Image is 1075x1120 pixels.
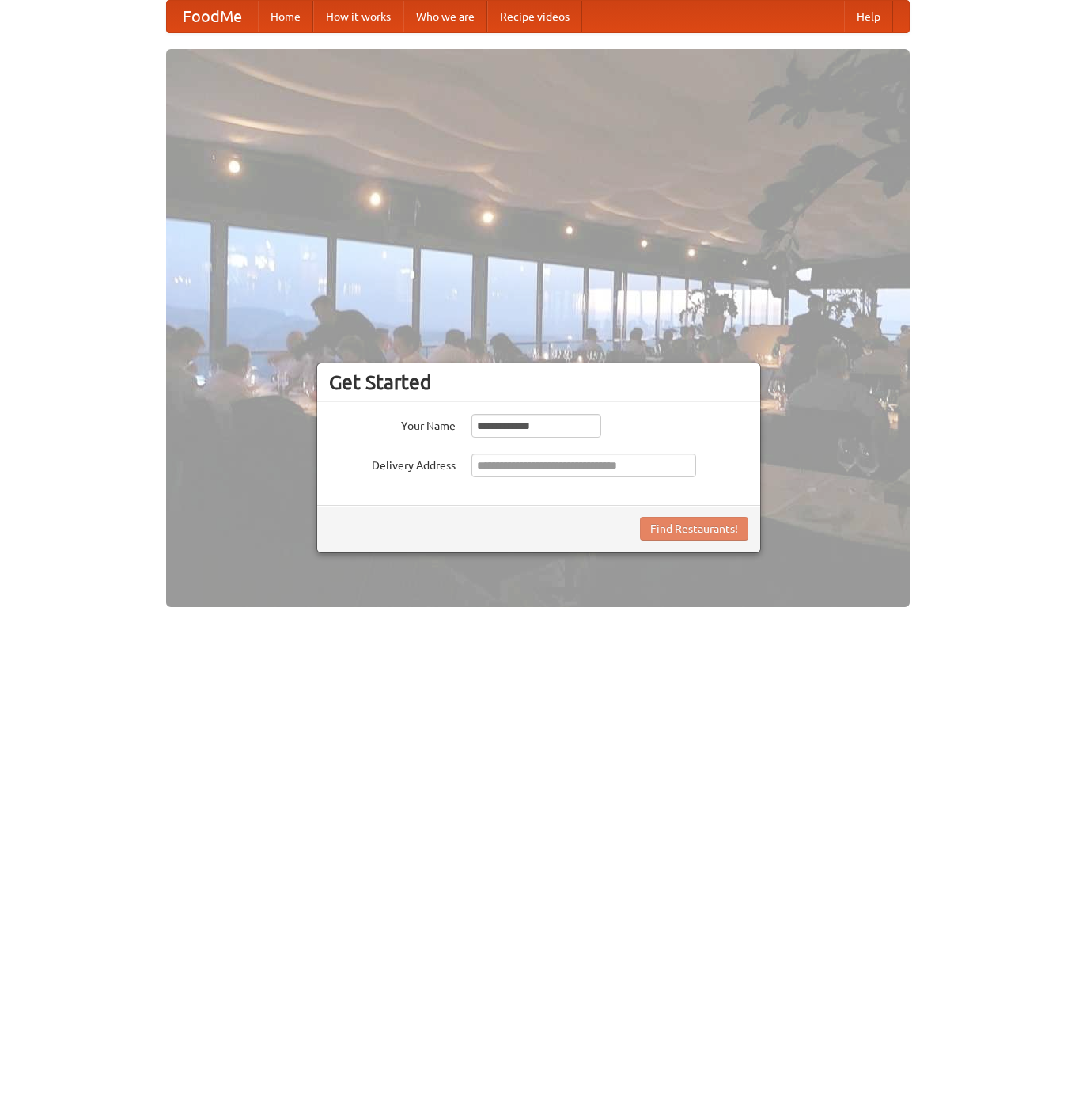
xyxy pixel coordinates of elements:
[167,1,258,32] a: FoodMe
[258,1,313,32] a: Home
[329,454,456,473] label: Delivery Address
[640,517,748,541] button: Find Restaurants!
[487,1,582,32] a: Recipe videos
[403,1,487,32] a: Who we are
[329,414,456,434] label: Your Name
[313,1,403,32] a: How it works
[329,370,748,394] h3: Get Started
[844,1,893,32] a: Help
